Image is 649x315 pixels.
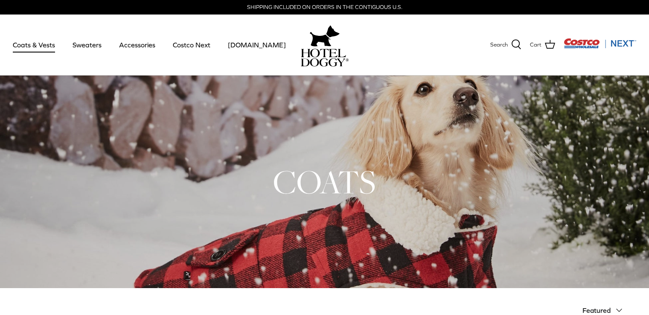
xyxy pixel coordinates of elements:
[301,23,349,67] a: hoteldoggy.com hoteldoggycom
[490,39,521,50] a: Search
[310,23,340,49] img: hoteldoggy.com
[564,44,636,50] a: Visit Costco Next
[111,30,163,59] a: Accessories
[490,41,508,50] span: Search
[301,49,349,67] img: hoteldoggycom
[564,38,636,49] img: Costco Next
[22,161,628,203] h1: COATS
[530,41,541,50] span: Cart
[5,30,63,59] a: Coats & Vests
[530,39,555,50] a: Cart
[65,30,109,59] a: Sweaters
[220,30,294,59] a: [DOMAIN_NAME]
[165,30,218,59] a: Costco Next
[582,306,611,314] span: Featured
